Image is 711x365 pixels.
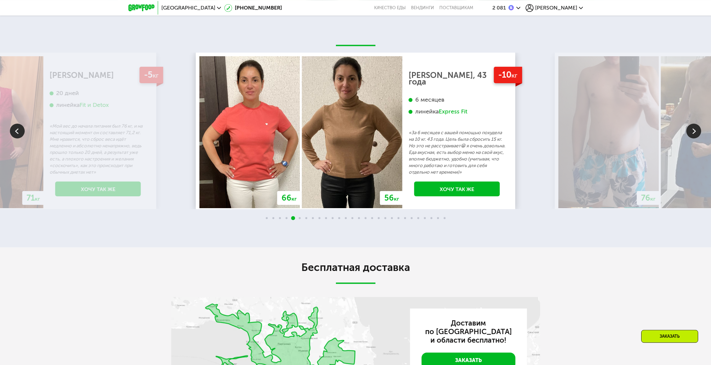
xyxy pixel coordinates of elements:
[637,191,660,205] div: 76
[411,5,434,11] a: Вендинги
[277,191,301,205] div: 66
[414,182,500,196] a: Хочу так же
[22,191,44,205] div: 71
[50,101,147,109] div: линейка
[171,261,540,274] h2: Бесплатная доставка
[224,4,282,12] a: [PHONE_NUMBER]
[439,5,473,11] div: поставщикам
[409,96,506,104] div: 6 месяцев
[494,67,522,84] div: -10
[291,196,297,202] span: кг
[409,130,506,176] p: «За 6 месяцев с вашей помощью похудела на 10 кг. 43 года. Цель была сбросить 15 кг. Но это не рас...
[10,124,25,138] img: Slide left
[650,196,656,202] span: кг
[380,191,403,205] div: 56
[161,5,215,11] span: [GEOGRAPHIC_DATA]
[641,330,698,343] div: Заказать
[139,67,163,84] div: -5
[535,5,577,11] span: [PERSON_NAME]
[511,72,517,79] span: кг
[439,108,467,115] div: Express Fit
[374,5,406,11] a: Качество еды
[55,182,141,196] a: Хочу так же
[50,72,147,79] div: [PERSON_NAME]
[409,72,506,85] div: [PERSON_NAME], 43 года
[50,123,147,176] p: «Мой вес до начала питания был 76 кг, и на настоящий момент он составляет 71,2 кг. Мне нравится, ...
[50,89,147,97] div: 20 дней
[422,319,515,345] h3: Доставим по [GEOGRAPHIC_DATA] и области бесплатно!
[409,108,506,115] div: линейка
[686,124,701,138] img: Slide right
[394,196,399,202] span: кг
[35,196,40,202] span: кг
[492,5,506,11] div: 2 081
[80,101,109,109] div: Fit и Detox
[152,72,158,79] span: кг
